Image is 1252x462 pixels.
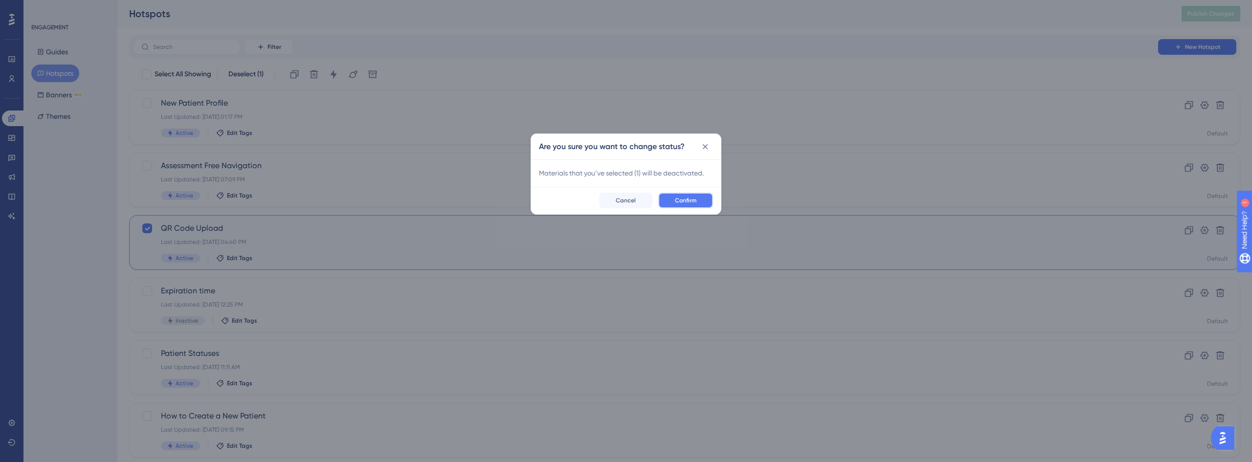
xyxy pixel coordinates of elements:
[616,197,636,204] span: Cancel
[539,141,685,153] h2: Are you sure you want to change status?
[23,2,61,14] span: Need Help?
[675,197,696,204] span: Confirm
[1211,423,1240,453] iframe: UserGuiding AI Assistant Launcher
[539,169,704,177] span: Materials that you’ve selected ( 1 ) will be de activated.
[68,5,71,13] div: 1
